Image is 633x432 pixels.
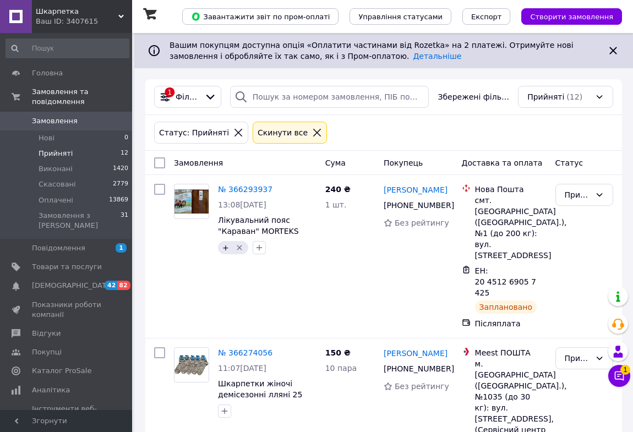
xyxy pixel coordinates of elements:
span: 240 ₴ [325,185,351,194]
button: Управління статусами [350,8,451,25]
a: Створити замовлення [510,12,622,20]
a: [PERSON_NAME] [384,348,448,359]
span: Створити замовлення [530,13,613,21]
a: Фото товару [174,347,209,382]
span: Прийняті [39,149,73,158]
span: Виконані [39,164,73,174]
div: [PHONE_NUMBER] [381,198,445,213]
span: Аналітика [32,385,70,395]
span: Вашим покупцям доступна опція «Оплатити частинами від Rozetka» на 2 платежі. Отримуйте нові замов... [170,41,574,61]
span: (12) [566,92,582,101]
span: 1 шт. [325,200,347,209]
svg: Видалити мітку [235,243,244,252]
div: Meest ПОШТА [475,347,547,358]
span: Збережені фільтри: [438,91,509,102]
span: Експорт [471,13,502,21]
span: [DEMOGRAPHIC_DATA] [32,281,113,291]
a: Шкарпетки жіночі демісезонні лляні 25 [218,379,302,399]
a: Детальніше [413,52,461,61]
div: Статус: Прийняті [157,127,231,139]
span: 42 [105,281,117,290]
button: Створити замовлення [521,8,622,25]
input: Пошук за номером замовлення, ПІБ покупця, номером телефону, Email, номером накладної [230,86,429,108]
span: Замовлення з [PERSON_NAME] [39,211,121,231]
div: Нова Пошта [475,184,547,195]
button: Чат з покупцем1 [608,365,630,387]
span: Прийняті [527,91,564,102]
button: Експорт [462,8,511,25]
div: [PHONE_NUMBER] [381,361,445,376]
span: Нові [39,133,54,143]
span: Повідомлення [32,243,85,253]
span: Шкарпетка [36,7,118,17]
span: 11:07[DATE] [218,364,266,373]
img: Фото товару [174,352,209,378]
input: Пошук [6,39,129,58]
a: № 366274056 [218,348,272,357]
a: № 366293937 [218,185,272,194]
span: Покупець [384,158,423,167]
a: [PERSON_NAME] [384,184,448,195]
span: Замовлення [32,116,78,126]
span: Замовлення та повідомлення [32,87,132,107]
div: Заплановано [475,300,537,314]
div: Прийнято [565,352,591,364]
a: Лікувальний пояс "Караван" MORTEKS двосторонній [218,216,299,247]
span: Управління статусами [358,13,443,21]
span: 1420 [113,164,128,174]
span: Замовлення [174,158,223,167]
a: Фото товару [174,184,209,219]
div: Cкинути все [255,127,310,139]
span: 1 [620,365,630,375]
span: 150 ₴ [325,348,351,357]
span: Без рейтингу [395,218,449,227]
span: Покупці [32,347,62,357]
span: ЕН: 20 4512 6905 7425 [475,266,536,297]
span: 13:08[DATE] [218,200,266,209]
button: Завантажити звіт по пром-оплаті [182,8,339,25]
span: 12 [121,149,128,158]
span: Скасовані [39,179,76,189]
span: Відгуки [32,329,61,338]
span: 1 [116,243,127,253]
span: 10 пара [325,364,357,373]
span: Фільтри [176,91,200,102]
span: Інструменти веб-майстра та SEO [32,404,102,424]
span: Показники роботи компанії [32,300,102,320]
span: Доставка та оплата [462,158,543,167]
span: Cума [325,158,346,167]
div: смт. [GEOGRAPHIC_DATA] ([GEOGRAPHIC_DATA].), №1 (до 200 кг): вул. [STREET_ADDRESS] [475,195,547,261]
span: Без рейтингу [395,382,449,391]
span: 2779 [113,179,128,189]
span: Головна [32,68,63,78]
div: Прийнято [565,189,591,201]
span: Оплачені [39,195,73,205]
span: + [222,243,229,252]
span: Статус [555,158,583,167]
span: Каталог ProSale [32,366,91,376]
div: Післяплата [475,318,547,329]
div: Ваш ID: 3407615 [36,17,132,26]
span: 13869 [109,195,128,205]
span: 0 [124,133,128,143]
img: Фото товару [174,189,209,214]
span: Завантажити звіт по пром-оплаті [191,12,330,21]
span: Товари та послуги [32,262,102,272]
span: 82 [117,281,130,290]
span: 31 [121,211,128,231]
